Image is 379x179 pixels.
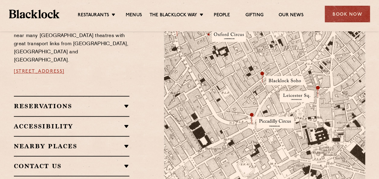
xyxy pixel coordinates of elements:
h2: Reservations [14,102,129,110]
h2: Nearby Places [14,143,129,150]
img: BL_Textured_Logo-footer-cropped.svg [9,10,59,18]
a: The Blacklock Way [150,12,197,19]
h2: Accessibility [14,123,129,130]
a: Our News [279,12,304,19]
p: Located in the heart of [GEOGRAPHIC_DATA] near many [GEOGRAPHIC_DATA] theatres with great transpo... [14,24,129,64]
a: [STREET_ADDRESS] [14,69,65,74]
a: People [214,12,230,19]
a: Menus [126,12,142,19]
h2: Contact Us [14,162,129,170]
a: Gifting [245,12,263,19]
div: Book Now [325,6,370,22]
a: Restaurants [78,12,109,19]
